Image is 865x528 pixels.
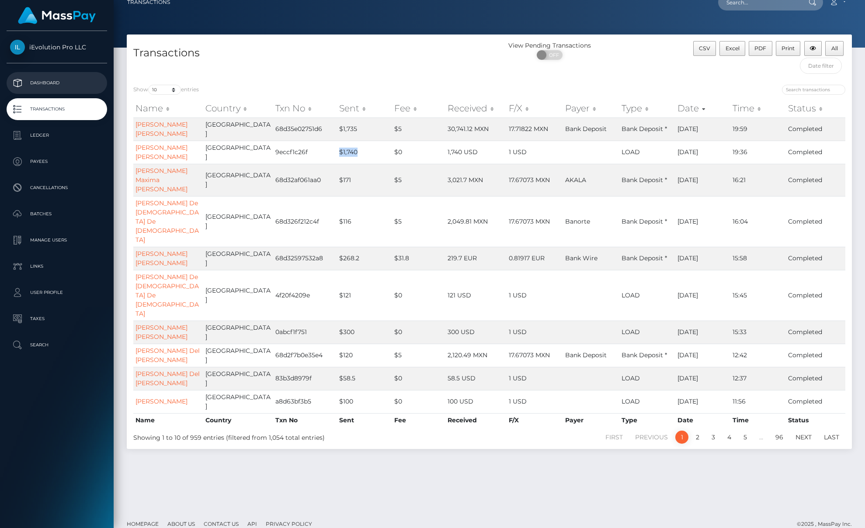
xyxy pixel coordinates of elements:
[619,344,675,367] td: Bank Deposit *
[675,390,730,413] td: [DATE]
[7,177,107,199] a: Cancellations
[203,344,273,367] td: [GEOGRAPHIC_DATA]
[675,270,730,321] td: [DATE]
[273,321,337,344] td: 0abcf1f751
[7,255,107,277] a: Links
[10,234,104,247] p: Manage Users
[337,141,392,164] td: $1,740
[203,247,273,270] td: [GEOGRAPHIC_DATA]
[133,430,422,442] div: Showing 1 to 10 of 959 entries (filtered from 1,054 total entries)
[273,367,337,390] td: 83b3d8979f
[10,260,104,273] p: Links
[337,196,392,247] td: $116
[619,390,675,413] td: LOAD
[825,41,844,56] button: All
[507,367,563,390] td: 1 USD
[273,344,337,367] td: 68d2f7b0e35e4
[273,270,337,321] td: 4f20f4209e
[445,390,507,413] td: 100 USD
[203,413,273,427] th: Country
[135,370,200,387] a: [PERSON_NAME] Del [PERSON_NAME]
[730,196,786,247] td: 16:04
[699,45,710,52] span: CSV
[507,321,563,344] td: 1 USD
[831,45,838,52] span: All
[730,164,786,196] td: 16:21
[392,100,445,117] th: Fee: activate to sort column ascending
[203,390,273,413] td: [GEOGRAPHIC_DATA]
[203,117,273,141] td: [GEOGRAPHIC_DATA]
[507,413,563,427] th: F/X
[392,413,445,427] th: Fee
[337,270,392,321] td: $121
[619,270,675,321] td: LOAD
[804,41,822,56] button: Column visibility
[273,117,337,141] td: 68d35e02751d6
[675,413,730,427] th: Date
[675,431,688,444] a: 1
[675,321,730,344] td: [DATE]
[730,141,786,164] td: 19:36
[782,45,795,52] span: Print
[445,413,507,427] th: Received
[10,155,104,168] p: Payees
[135,144,188,161] a: [PERSON_NAME] [PERSON_NAME]
[273,196,337,247] td: 68d326f212c4f
[273,164,337,196] td: 68d32af061aa0
[771,431,788,444] a: 96
[619,247,675,270] td: Bank Deposit *
[619,321,675,344] td: LOAD
[445,367,507,390] td: 58.5 USD
[445,100,507,117] th: Received: activate to sort column ascending
[148,85,181,95] select: Showentries
[786,164,845,196] td: Completed
[565,217,590,225] span: Banorte
[10,207,104,221] p: Batches
[445,270,507,321] td: 121 USD
[786,413,845,427] th: Status
[445,321,507,344] td: 300 USD
[10,76,104,90] p: Dashboard
[135,324,188,341] a: [PERSON_NAME] [PERSON_NAME]
[730,321,786,344] td: 15:33
[691,431,704,444] a: 2
[675,141,730,164] td: [DATE]
[392,390,445,413] td: $0
[10,40,25,55] img: iEvolution Pro LLC
[7,334,107,356] a: Search
[135,397,188,405] a: [PERSON_NAME]
[337,413,392,427] th: Sent
[730,270,786,321] td: 15:45
[786,390,845,413] td: Completed
[337,247,392,270] td: $268.2
[135,273,199,317] a: [PERSON_NAME] De [DEMOGRAPHIC_DATA] De [DEMOGRAPHIC_DATA]
[392,367,445,390] td: $0
[133,100,203,117] th: Name: activate to sort column ascending
[619,164,675,196] td: Bank Deposit *
[135,199,199,244] a: [PERSON_NAME] De [DEMOGRAPHIC_DATA] De [DEMOGRAPHIC_DATA]
[392,247,445,270] td: $31.8
[445,164,507,196] td: 3,021.7 MXN
[10,129,104,142] p: Ledger
[619,367,675,390] td: LOAD
[507,270,563,321] td: 1 USD
[754,45,766,52] span: PDF
[10,103,104,116] p: Transactions
[749,41,772,56] button: PDF
[693,41,716,56] button: CSV
[7,308,107,330] a: Taxes
[337,367,392,390] td: $58.5
[490,41,610,50] div: View Pending Transactions
[203,270,273,321] td: [GEOGRAPHIC_DATA]
[135,250,188,267] a: [PERSON_NAME] [PERSON_NAME]
[707,431,720,444] a: 3
[392,196,445,247] td: $5
[507,344,563,367] td: 17.67073 MXN
[7,229,107,251] a: Manage Users
[7,72,107,94] a: Dashboard
[675,164,730,196] td: [DATE]
[7,124,107,146] a: Ledger
[7,151,107,173] a: Payees
[786,344,845,367] td: Completed
[507,164,563,196] td: 17.67073 MXN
